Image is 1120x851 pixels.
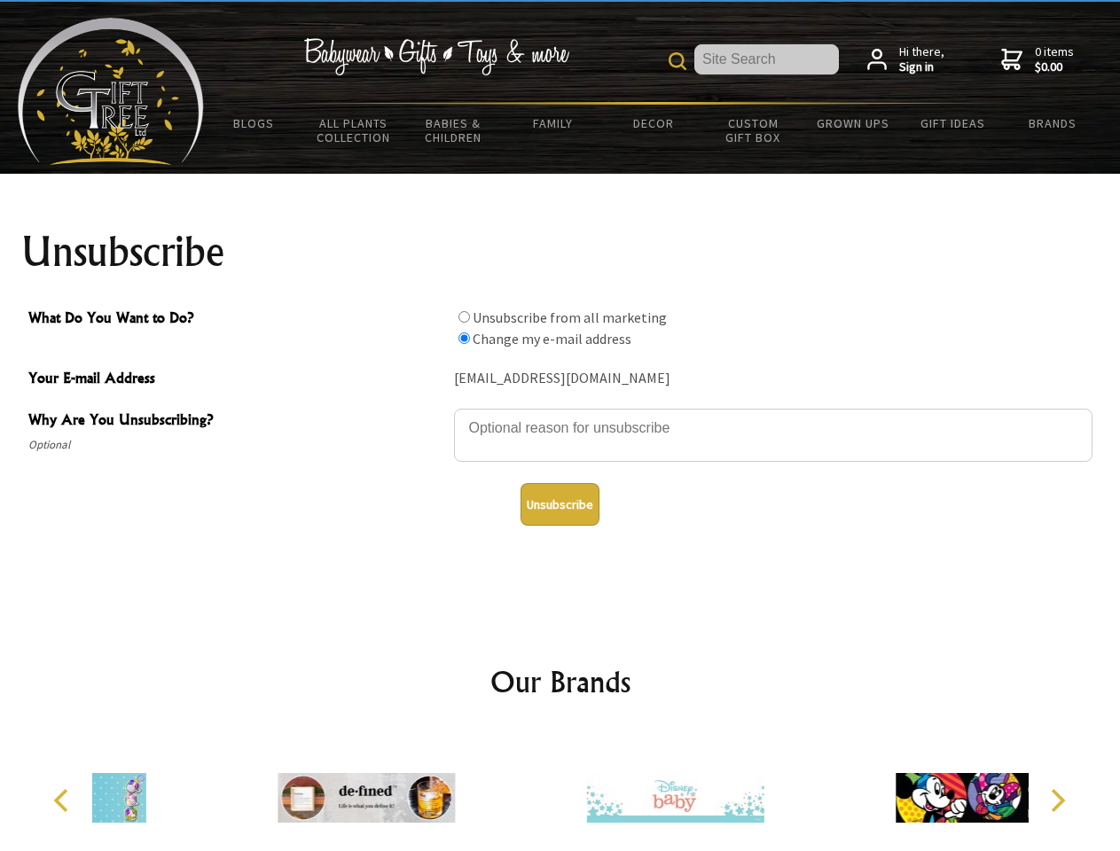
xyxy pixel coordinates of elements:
div: [EMAIL_ADDRESS][DOMAIN_NAME] [454,365,1093,393]
a: Brands [1003,105,1103,142]
a: All Plants Collection [304,105,404,156]
a: Grown Ups [803,105,903,142]
label: Change my e-mail address [473,330,631,347]
textarea: Why Are You Unsubscribing? [454,409,1093,462]
button: Previous [44,781,83,820]
img: product search [669,52,686,70]
span: Hi there, [899,44,944,75]
a: Decor [603,105,703,142]
h1: Unsubscribe [21,230,1100,273]
a: Family [504,105,604,142]
img: Babywear - Gifts - Toys & more [303,38,569,75]
span: What Do You Want to Do? [28,307,445,332]
button: Next [1038,781,1077,820]
a: Gift Ideas [903,105,1003,142]
a: Babies & Children [403,105,504,156]
span: Your E-mail Address [28,367,445,393]
h2: Our Brands [35,660,1085,703]
a: BLOGS [204,105,304,142]
input: What Do You Want to Do? [458,332,470,344]
a: 0 items$0.00 [1001,44,1074,75]
span: Optional [28,434,445,456]
input: What Do You Want to Do? [458,311,470,323]
span: Why Are You Unsubscribing? [28,409,445,434]
button: Unsubscribe [521,483,599,526]
a: Hi there,Sign in [867,44,944,75]
strong: $0.00 [1035,59,1074,75]
a: Custom Gift Box [703,105,803,156]
strong: Sign in [899,59,944,75]
span: 0 items [1035,43,1074,75]
img: Babyware - Gifts - Toys and more... [18,18,204,165]
input: Site Search [694,44,839,74]
label: Unsubscribe from all marketing [473,308,667,326]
